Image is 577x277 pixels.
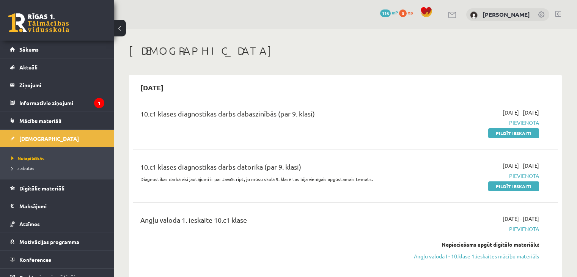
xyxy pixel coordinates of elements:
[140,176,402,183] p: Diagnostikas darbā visi jautājumi ir par JavaScript, jo mūsu skolā 9. klasē tas bija vienīgais ap...
[10,197,104,215] a: Maksājumi
[94,98,104,108] i: 1
[503,109,539,116] span: [DATE] - [DATE]
[19,238,79,245] span: Motivācijas programma
[414,225,539,233] span: Pievienota
[10,251,104,268] a: Konferences
[19,135,79,142] span: [DEMOGRAPHIC_DATA]
[133,79,171,96] h2: [DATE]
[408,9,413,16] span: xp
[488,181,539,191] a: Pildīt ieskaiti
[19,256,51,263] span: Konferences
[11,155,106,162] a: Neizpildītās
[380,9,398,16] a: 116 mP
[19,220,40,227] span: Atzīmes
[19,46,39,53] span: Sākums
[19,117,61,124] span: Mācību materiāli
[11,155,44,161] span: Neizpildītās
[414,241,539,249] div: Nepieciešams apgūt digitālo materiālu:
[414,172,539,180] span: Pievienota
[19,94,104,112] legend: Informatīvie ziņojumi
[10,94,104,112] a: Informatīvie ziņojumi1
[10,179,104,197] a: Digitālie materiāli
[10,76,104,94] a: Ziņojumi
[10,112,104,129] a: Mācību materiāli
[10,215,104,233] a: Atzīmes
[10,41,104,58] a: Sākums
[140,162,402,176] div: 10.c1 klases diagnostikas darbs datorikā (par 9. klasi)
[10,130,104,147] a: [DEMOGRAPHIC_DATA]
[380,9,391,17] span: 116
[19,197,104,215] legend: Maksājumi
[19,185,64,192] span: Digitālie materiāli
[399,9,417,16] a: 0 xp
[392,9,398,16] span: mP
[19,76,104,94] legend: Ziņojumi
[11,165,106,172] a: Izlabotās
[129,44,562,57] h1: [DEMOGRAPHIC_DATA]
[488,128,539,138] a: Pildīt ieskaiti
[11,165,34,171] span: Izlabotās
[140,109,402,123] div: 10.c1 klases diagnostikas darbs dabaszinībās (par 9. klasi)
[483,11,530,18] a: [PERSON_NAME]
[503,215,539,223] span: [DATE] - [DATE]
[10,58,104,76] a: Aktuāli
[470,11,478,19] img: Snežana Belomestniha
[140,215,402,229] div: Angļu valoda 1. ieskaite 10.c1 klase
[8,13,69,32] a: Rīgas 1. Tālmācības vidusskola
[10,233,104,250] a: Motivācijas programma
[414,119,539,127] span: Pievienota
[19,64,38,71] span: Aktuāli
[399,9,407,17] span: 0
[503,162,539,170] span: [DATE] - [DATE]
[414,252,539,260] a: Angļu valoda I - 10.klase 1.ieskaites mācību materiāls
